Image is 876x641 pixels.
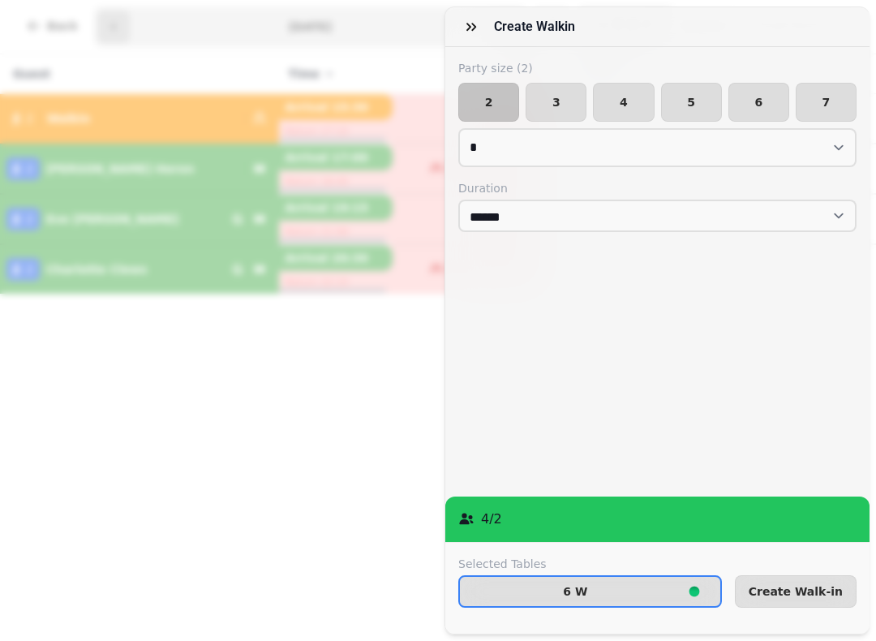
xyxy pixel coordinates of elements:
p: 4 / 2 [481,510,502,529]
button: 4 [593,83,654,122]
label: Selected Tables [458,556,722,572]
span: 4 [607,97,640,108]
button: 6 W [458,575,722,608]
span: Create Walk-in [749,586,843,597]
button: 6 [728,83,789,122]
label: Duration [458,180,857,196]
span: 5 [675,97,708,108]
span: 7 [809,97,843,108]
button: Create Walk-in [735,575,857,608]
button: 7 [796,83,857,122]
span: 2 [472,97,505,108]
button: 5 [661,83,722,122]
button: 2 [458,83,519,122]
span: 6 [742,97,775,108]
h3: Create walkin [494,17,582,37]
label: Party size ( 2 ) [458,60,857,76]
button: 3 [526,83,586,122]
span: 3 [539,97,573,108]
p: 6 W [563,586,587,597]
